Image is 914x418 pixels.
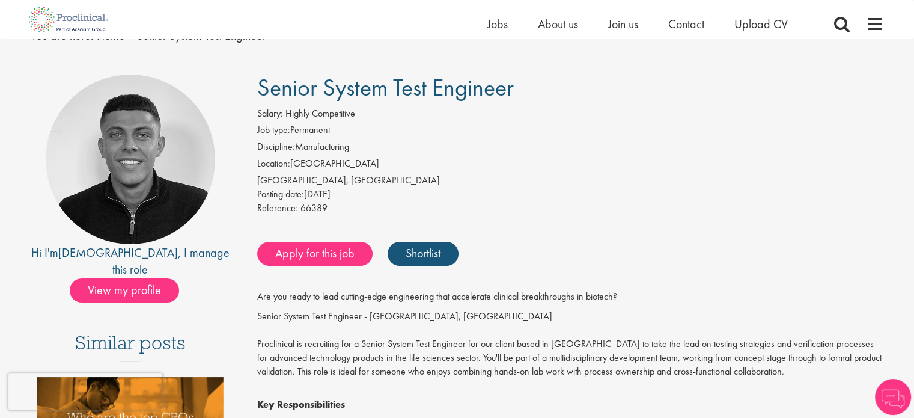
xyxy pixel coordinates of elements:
a: Shortlist [388,242,459,266]
label: Salary: [257,107,283,121]
p: Senior System Test Engineer - [GEOGRAPHIC_DATA], [GEOGRAPHIC_DATA] Proclinical is recruiting for ... [257,310,884,378]
label: Job type: [257,123,290,137]
li: Manufacturing [257,140,884,157]
a: View my profile [70,281,191,297]
span: 66389 [300,201,328,214]
li: [GEOGRAPHIC_DATA] [257,157,884,174]
span: Senior System Test Engineer [257,72,514,103]
div: Hi I'm , I manage this role [31,244,231,278]
p: Are you ready to lead cutting-edge engineering that accelerate clinical breakthroughs in biotech? [257,290,884,304]
a: Upload CV [734,16,788,32]
span: Highly Competitive [285,107,355,120]
div: [GEOGRAPHIC_DATA], [GEOGRAPHIC_DATA] [257,174,884,188]
img: imeage of recruiter Christian Andersen [46,75,215,244]
label: Location: [257,157,290,171]
a: [DEMOGRAPHIC_DATA] [58,245,178,260]
div: [DATE] [257,188,884,201]
img: Chatbot [875,379,911,415]
a: Jobs [487,16,508,32]
label: Discipline: [257,140,295,154]
li: Permanent [257,123,884,140]
h3: Similar posts [75,333,186,361]
iframe: reCAPTCHA [8,373,162,410]
a: Join us [608,16,638,32]
label: Reference: [257,201,298,215]
a: Contact [668,16,704,32]
strong: Key Responsibilities [257,398,345,411]
span: View my profile [70,278,179,303]
span: Posting date: [257,188,304,200]
a: Apply for this job [257,242,373,266]
a: About us [538,16,578,32]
